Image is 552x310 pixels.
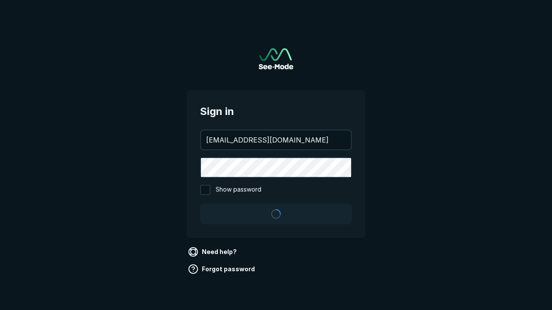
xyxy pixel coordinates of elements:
a: Go to sign in [259,48,293,69]
span: Show password [216,185,261,195]
a: Forgot password [186,262,258,276]
span: Sign in [200,104,352,119]
img: See-Mode Logo [259,48,293,69]
a: Need help? [186,245,240,259]
input: your@email.com [201,130,351,149]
